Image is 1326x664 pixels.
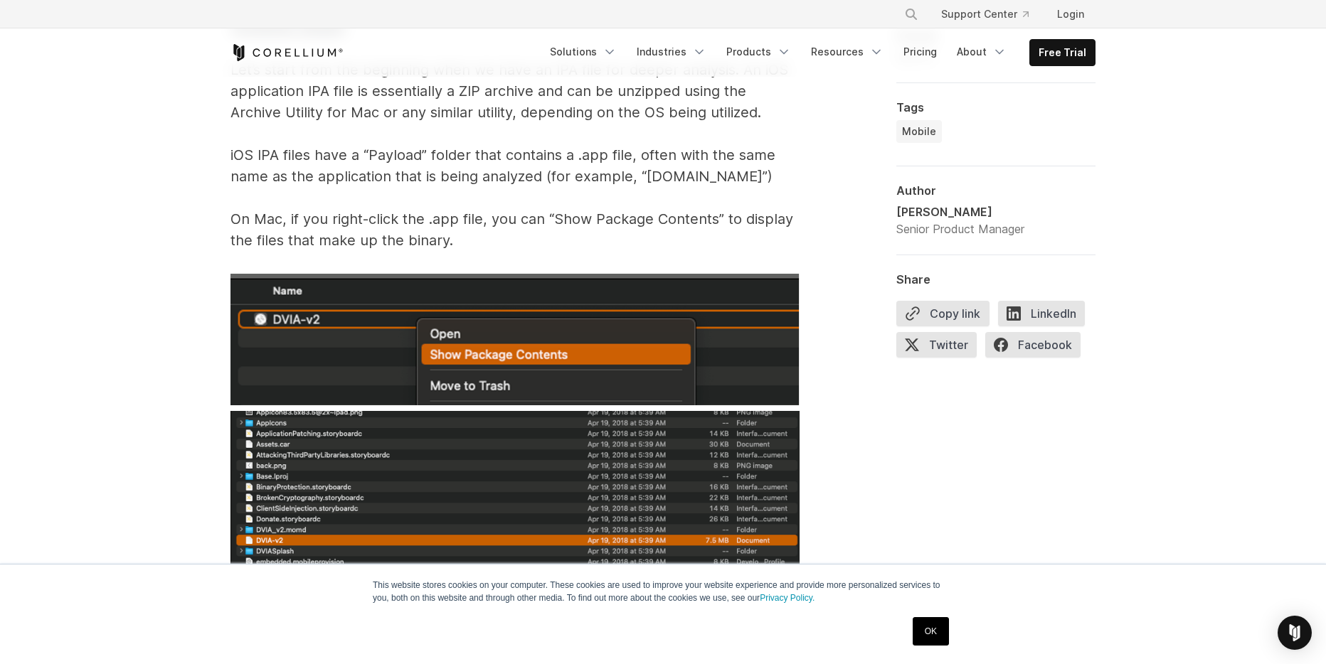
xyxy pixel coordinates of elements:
[760,593,815,603] a: Privacy Policy.
[985,332,1081,358] span: Facebook
[985,332,1089,363] a: Facebook
[230,274,800,405] img: DVIA-v2, Show package contents
[802,39,892,65] a: Resources
[998,301,1093,332] a: LinkedIn
[718,39,800,65] a: Products
[948,39,1015,65] a: About
[1046,1,1096,27] a: Login
[541,39,1096,66] div: Navigation Menu
[230,44,344,61] a: Corellium Home
[1278,616,1312,650] div: Open Intercom Messenger
[998,301,1085,326] span: LinkedIn
[896,100,1096,114] div: Tags
[896,120,942,143] a: Mobile
[896,332,985,363] a: Twitter
[896,203,1024,220] div: [PERSON_NAME]
[541,39,625,65] a: Solutions
[896,272,1096,287] div: Share
[230,411,800,626] img: DVIA V-2 In the Applications folder
[898,1,924,27] button: Search
[902,124,936,139] span: Mobile
[896,220,1024,237] div: Senior Product Manager
[895,39,945,65] a: Pricing
[913,617,949,646] a: OK
[896,332,977,358] span: Twitter
[628,39,715,65] a: Industries
[373,579,953,604] p: This website stores cookies on your computer. These cookies are used to improve your website expe...
[896,183,1096,198] div: Author
[930,1,1040,27] a: Support Center
[1030,40,1095,65] a: Free Trial
[887,1,1096,27] div: Navigation Menu
[896,301,990,326] button: Copy link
